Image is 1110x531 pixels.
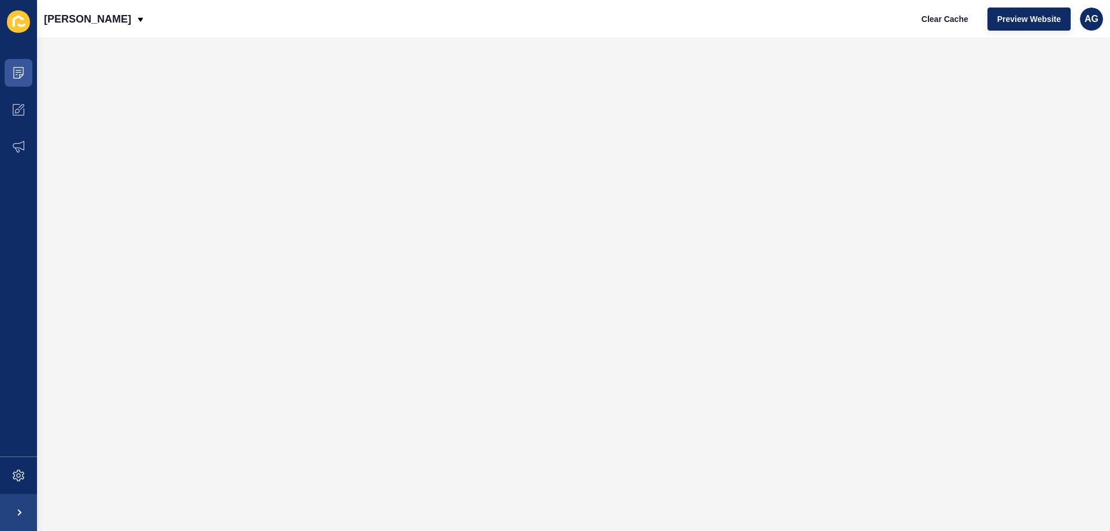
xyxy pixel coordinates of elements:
span: AG [1085,13,1098,25]
span: Clear Cache [922,13,968,25]
p: [PERSON_NAME] [44,5,131,34]
button: Preview Website [987,8,1071,31]
button: Clear Cache [912,8,978,31]
span: Preview Website [997,13,1061,25]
